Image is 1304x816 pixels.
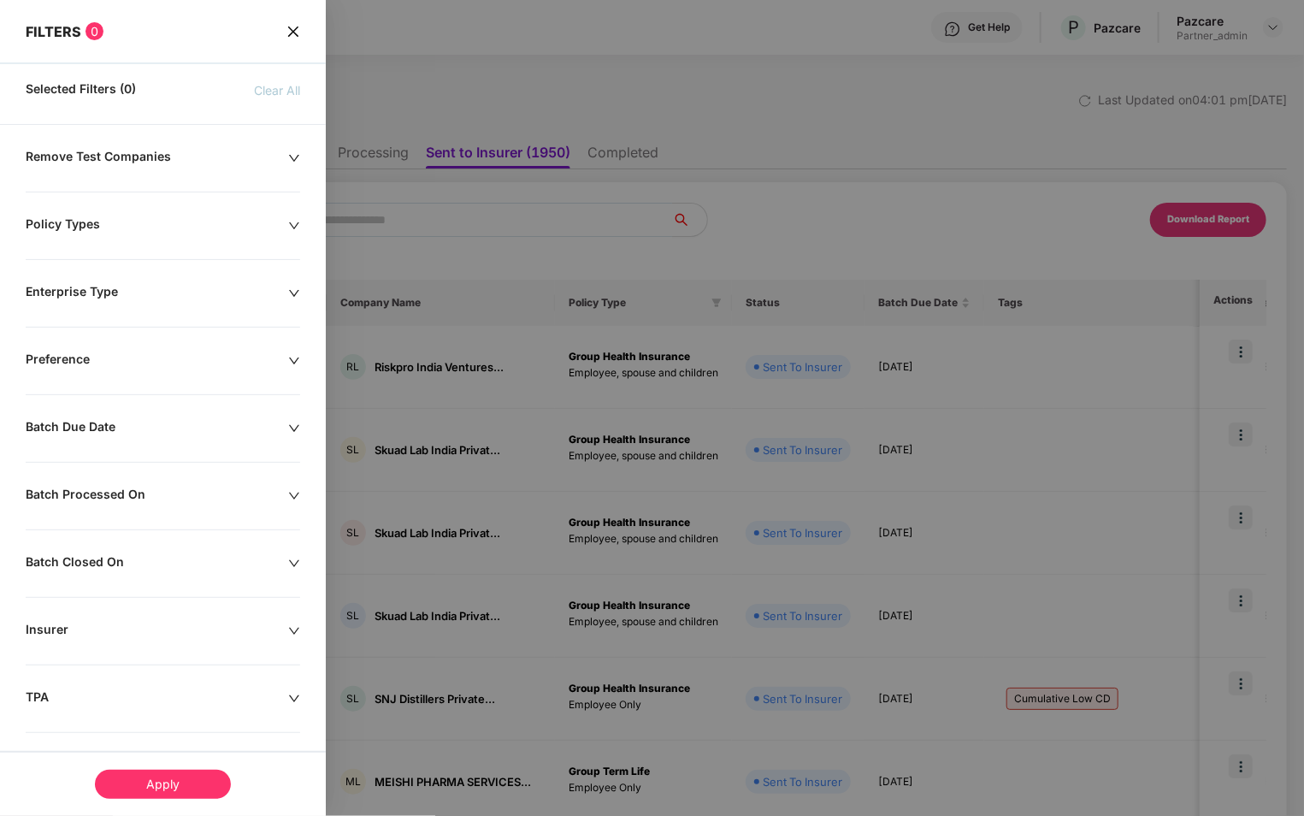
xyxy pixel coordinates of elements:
span: FILTERS [26,23,81,40]
span: down [288,558,300,570]
div: Preference [26,352,288,370]
span: Clear All [254,81,300,100]
span: down [288,220,300,232]
span: down [288,490,300,502]
div: Enterprise Type [26,284,288,303]
span: down [288,625,300,637]
div: TPA [26,689,288,708]
span: down [288,423,300,435]
div: Remove Test Companies [26,149,288,168]
span: down [288,355,300,367]
div: Policy Types [26,216,288,235]
span: close [286,22,300,40]
span: down [288,693,300,705]
div: Batch Processed On [26,487,288,506]
span: 0 [86,22,103,40]
div: Batch Due Date [26,419,288,438]
div: Apply [95,770,231,799]
span: down [288,287,300,299]
span: Selected Filters (0) [26,81,136,100]
div: Batch Closed On [26,554,288,573]
span: down [288,152,300,164]
div: Insurer [26,622,288,641]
